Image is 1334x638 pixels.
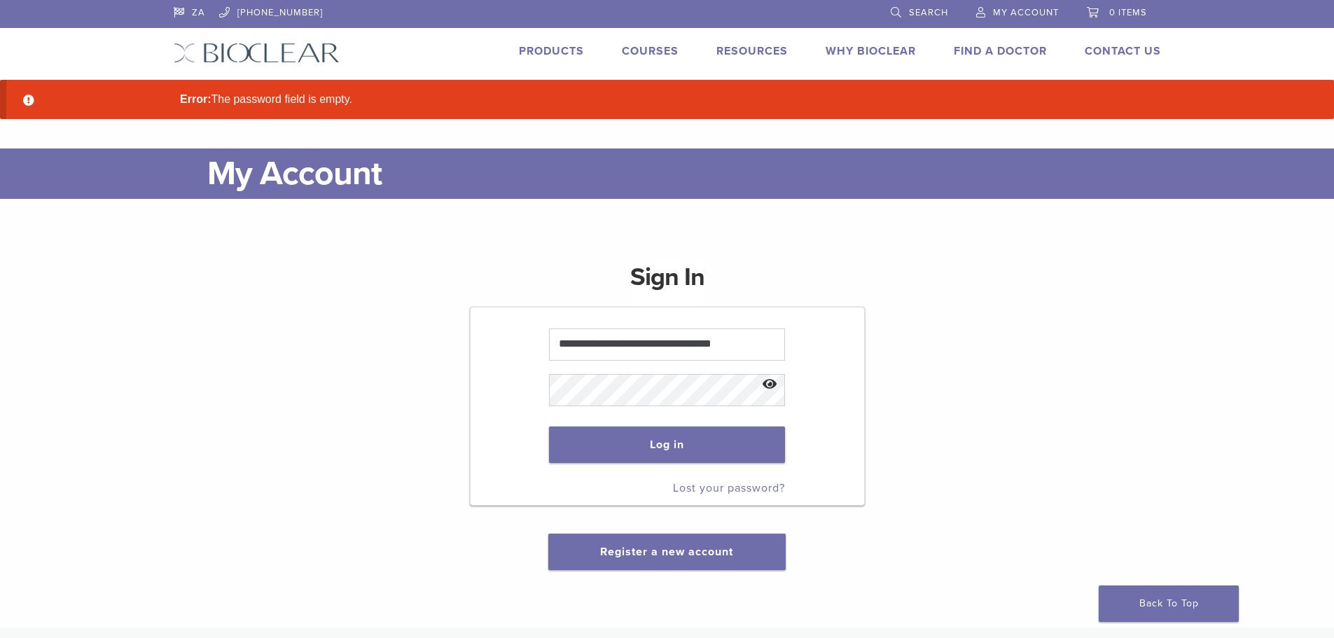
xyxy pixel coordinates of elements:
[630,261,704,305] h1: Sign In
[1109,7,1147,18] span: 0 items
[622,44,679,58] a: Courses
[1085,44,1161,58] a: Contact Us
[174,43,340,63] img: Bioclear
[207,148,1161,199] h1: My Account
[180,93,211,105] strong: Error:
[519,44,584,58] a: Products
[993,7,1059,18] span: My Account
[174,91,1183,108] li: The password field is empty.
[954,44,1047,58] a: Find A Doctor
[548,534,785,570] button: Register a new account
[600,545,733,559] a: Register a new account
[826,44,916,58] a: Why Bioclear
[549,427,785,463] button: Log in
[673,481,785,495] a: Lost your password?
[909,7,948,18] span: Search
[1099,585,1239,622] a: Back To Top
[755,367,785,403] button: Show password
[716,44,788,58] a: Resources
